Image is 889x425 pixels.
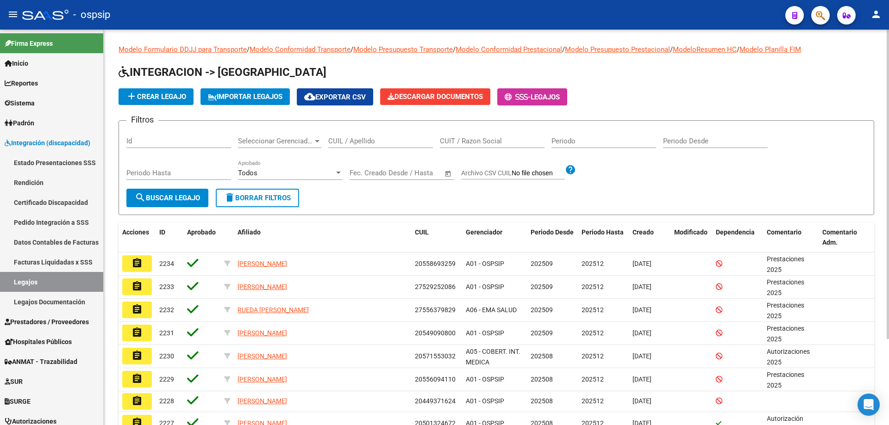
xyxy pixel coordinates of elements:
button: Descargar Documentos [380,88,490,105]
span: Comentario [767,228,801,236]
span: Legajos [531,93,560,101]
span: Prestaciones 2025 [767,302,804,320]
span: Borrar Filtros [224,194,291,202]
datatable-header-cell: Comentario [763,222,819,253]
span: IMPORTAR LEGAJOS [208,92,282,101]
span: 2231 [159,329,174,337]
span: 202509 [531,260,553,267]
span: 202512 [582,329,604,337]
span: CUIL [415,228,429,236]
span: Sistema [5,98,35,108]
span: 20549090800 [415,329,456,337]
mat-icon: assignment [131,373,143,384]
span: Crear Legajo [126,92,186,101]
datatable-header-cell: Aprobado [183,222,220,253]
span: 202508 [531,376,553,383]
span: 202508 [531,397,553,405]
datatable-header-cell: Acciones [119,222,156,253]
a: Modelo Presupuesto Prestacional [565,45,670,54]
span: SUR [5,376,23,387]
button: Borrar Filtros [216,189,299,207]
span: Firma Express [5,38,53,49]
span: Prestaciones 2025 [767,255,804,273]
a: Modelo Conformidad Transporte [250,45,351,54]
span: [DATE] [632,329,651,337]
span: 202512 [582,376,604,383]
span: Padrón [5,118,34,128]
span: Hospitales Públicos [5,337,72,347]
input: Fecha fin [395,169,440,177]
mat-icon: assignment [131,304,143,315]
span: [PERSON_NAME] [238,376,287,383]
span: A01 - OSPSIP [466,283,504,290]
span: 202512 [582,260,604,267]
span: 2232 [159,306,174,314]
span: RUEDA [PERSON_NAME] [238,306,309,314]
span: Creado [632,228,654,236]
span: 20558693259 [415,260,456,267]
span: Acciones [122,228,149,236]
span: Integración (discapacidad) [5,138,90,148]
span: 20449371624 [415,397,456,405]
a: ModeloResumen HC [673,45,737,54]
span: Gerenciador [466,228,502,236]
span: [DATE] [632,376,651,383]
span: Prestaciones 2025 [767,371,804,389]
span: SURGE [5,396,31,407]
span: Dependencia [716,228,755,236]
a: Modelo Presupuesto Transporte [353,45,453,54]
datatable-header-cell: CUIL [411,222,462,253]
datatable-header-cell: Creado [629,222,670,253]
datatable-header-cell: Periodo Hasta [578,222,629,253]
span: 202509 [531,306,553,314]
h3: Filtros [126,113,158,126]
mat-icon: assignment [131,395,143,407]
mat-icon: search [135,192,146,203]
span: 202509 [531,329,553,337]
span: Periodo Desde [531,228,574,236]
span: Aprobado [187,228,216,236]
span: [PERSON_NAME] [238,260,287,267]
span: Seleccionar Gerenciador [238,137,313,145]
span: [DATE] [632,352,651,360]
span: [PERSON_NAME] [238,329,287,337]
span: 202512 [582,397,604,405]
span: Autorizaciones 2025 [767,348,810,366]
mat-icon: assignment [131,350,143,361]
datatable-header-cell: Modificado [670,222,712,253]
span: Prestadores / Proveedores [5,317,89,327]
span: Afiliado [238,228,261,236]
span: Inicio [5,58,28,68]
button: Buscar Legajo [126,189,208,207]
span: 202509 [531,283,553,290]
span: 202512 [582,306,604,314]
span: Buscar Legajo [135,194,200,202]
span: ID [159,228,165,236]
a: Modelo Formulario DDJJ para Transporte [119,45,247,54]
span: [PERSON_NAME] [238,283,287,290]
span: A01 - OSPSIP [466,376,504,383]
span: Prestaciones 2025 [767,278,804,296]
span: A01 - OSPSIP [466,260,504,267]
span: [DATE] [632,306,651,314]
mat-icon: cloud_download [304,91,315,102]
span: [DATE] [632,283,651,290]
button: IMPORTAR LEGAJOS [200,88,290,105]
span: [DATE] [632,397,651,405]
span: 202512 [582,352,604,360]
mat-icon: menu [7,9,19,20]
mat-icon: assignment [131,327,143,338]
input: Archivo CSV CUIL [512,169,565,178]
mat-icon: add [126,91,137,102]
span: 202508 [531,352,553,360]
span: Prestaciones 2025 [767,325,804,343]
span: Todos [238,169,257,177]
mat-icon: help [565,164,576,175]
span: 27556379829 [415,306,456,314]
mat-icon: assignment [131,258,143,269]
span: [DATE] [632,260,651,267]
span: Descargar Documentos [388,92,483,101]
span: 27529252086 [415,283,456,290]
mat-icon: delete [224,192,235,203]
span: 2228 [159,397,174,405]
